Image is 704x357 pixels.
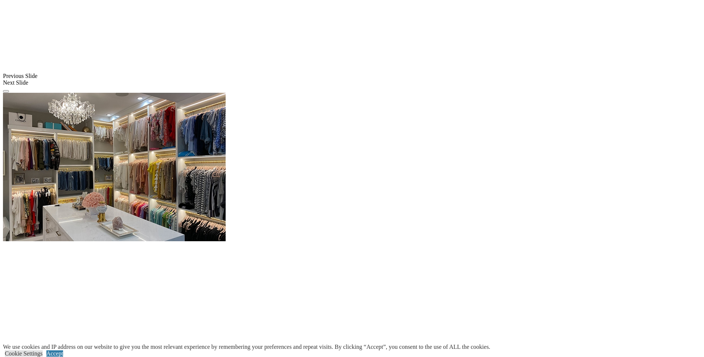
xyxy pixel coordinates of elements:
[3,90,9,92] button: Click here to pause slide show
[3,79,701,86] div: Next Slide
[3,73,701,79] div: Previous Slide
[3,93,226,241] img: Banner for mobile view
[3,344,490,350] div: We use cookies and IP address on our website to give you the most relevant experience by remember...
[5,350,43,357] a: Cookie Settings
[46,350,63,357] a: Accept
